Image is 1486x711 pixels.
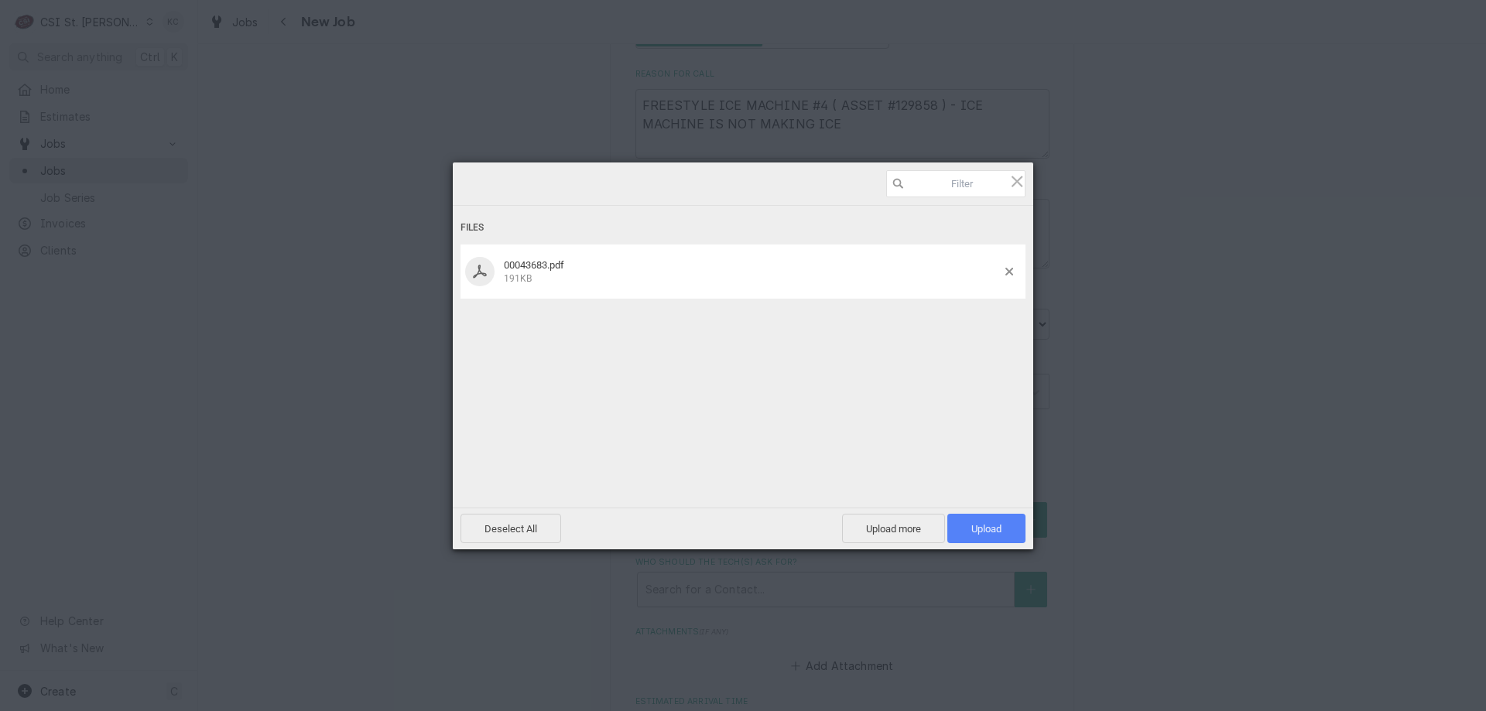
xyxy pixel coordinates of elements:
div: Files [461,214,1025,242]
span: Upload more [842,514,945,543]
span: 191KB [504,273,532,284]
span: Deselect All [461,514,561,543]
span: 00043683.pdf [504,259,564,271]
span: Upload [947,514,1025,543]
div: 00043683.pdf [499,259,1005,285]
input: Filter [886,170,1025,197]
span: Upload [971,523,1002,535]
span: Click here or hit ESC to close picker [1008,173,1025,190]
